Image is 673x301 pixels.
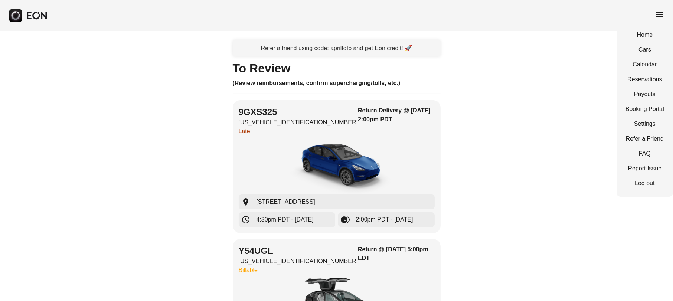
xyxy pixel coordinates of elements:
a: Booking Portal [625,105,664,114]
a: Reservations [625,75,664,84]
span: [STREET_ADDRESS] [257,197,315,206]
h1: To Review [233,64,441,73]
a: FAQ [625,149,664,158]
h3: Return @ [DATE] 5:00pm EDT [358,245,434,263]
span: schedule [242,215,251,224]
a: Payouts [625,90,664,99]
h2: 9GXS325 [239,106,358,118]
a: Settings [625,120,664,128]
p: [US_VEHICLE_IDENTIFICATION_NUMBER] [239,257,358,266]
span: 4:30pm PDT - [DATE] [257,215,314,224]
span: menu [655,10,664,19]
a: Calendar [625,60,664,69]
button: 9GXS325[US_VEHICLE_IDENTIFICATION_NUMBER]LateReturn Delivery @ [DATE] 2:00pm PDTcar[STREET_ADDRES... [233,100,441,233]
a: Refer a Friend [625,134,664,143]
a: Cars [625,45,664,54]
a: Log out [625,179,664,188]
h3: (Review reimbursements, confirm supercharging/tolls, etc.) [233,79,441,88]
span: location_on [242,197,251,206]
a: Refer a friend using code: aprilfdfb and get Eon credit! 🚀 [233,40,441,56]
p: Billable [239,266,358,275]
p: [US_VEHICLE_IDENTIFICATION_NUMBER] [239,118,358,127]
a: Report Issue [625,164,664,173]
h3: Return Delivery @ [DATE] 2:00pm PDT [358,106,434,124]
span: 2:00pm PDT - [DATE] [356,215,413,224]
p: Late [239,127,358,136]
img: car [281,139,392,194]
a: Home [625,30,664,39]
span: browse_gallery [341,215,350,224]
h2: Y54UGL [239,245,358,257]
